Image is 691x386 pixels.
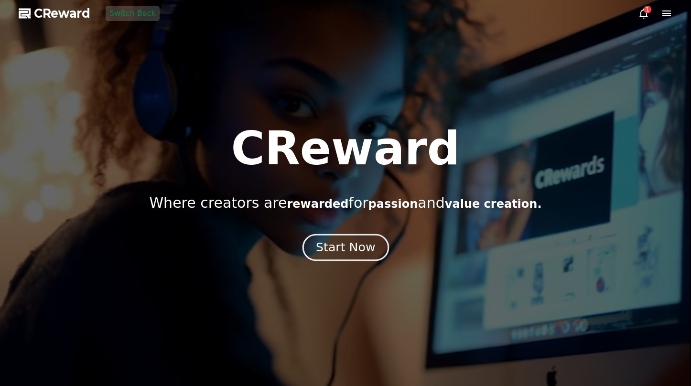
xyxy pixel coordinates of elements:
p: Where creators are for and [149,194,541,212]
a: 1 [638,8,649,19]
a: Start Now [304,244,387,253]
span: CReward [34,6,90,21]
div: 1 [644,6,651,13]
span: passion [368,197,418,211]
button: Switch Back [106,6,160,21]
span: value creation. [445,197,542,211]
a: CReward [19,6,90,21]
button: Start Now [302,234,389,261]
span: rewarded [287,197,348,211]
h1: CReward [231,126,460,172]
div: Start Now [316,239,375,256]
